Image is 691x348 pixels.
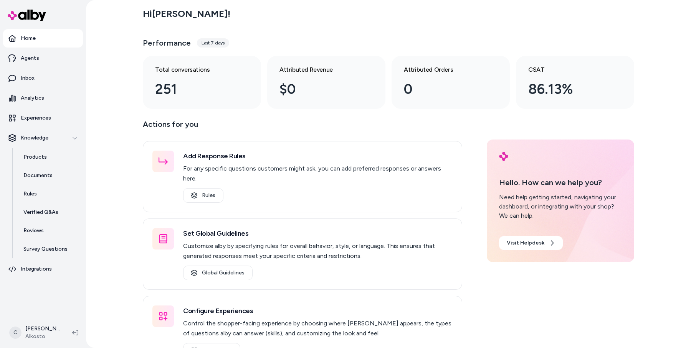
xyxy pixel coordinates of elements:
p: Experiences [21,114,51,122]
p: Agents [21,54,39,62]
p: Inbox [21,74,35,82]
button: Knowledge [3,129,83,147]
p: [PERSON_NAME] [25,325,60,333]
p: Products [23,153,47,161]
p: Verified Q&As [23,208,58,216]
h3: CSAT [528,65,610,74]
p: Documents [23,172,53,179]
p: Survey Questions [23,245,68,253]
a: Integrations [3,260,83,278]
p: For any specific questions customers might ask, you can add preferred responses or answers here. [183,164,453,184]
span: Alkosto [25,333,60,340]
a: Reviews [16,222,83,240]
a: Experiences [3,109,83,127]
p: Analytics [21,94,44,102]
a: Agents [3,49,83,67]
div: 0 [404,79,485,100]
p: Integrations [21,265,52,273]
div: Last 7 days [197,38,229,48]
a: Attributed Revenue $0 [267,56,385,109]
div: Need help getting started, navigating your dashboard, or integrating with your shop? We can help. [499,193,622,220]
h3: Configure Experiences [183,305,453,316]
h3: Add Response Rules [183,151,453,161]
h3: Total conversations [155,65,236,74]
a: Analytics [3,89,83,107]
h3: Set Global Guidelines [183,228,453,239]
img: alby Logo [8,10,46,21]
div: 86.13% [528,79,610,100]
h2: Hi [PERSON_NAME] ! [143,8,230,20]
p: Reviews [23,227,44,235]
a: Attributed Orders 0 [392,56,510,109]
div: 251 [155,79,236,100]
a: CSAT 86.13% [516,56,634,109]
p: Customize alby by specifying rules for overall behavior, style, or language. This ensures that ge... [183,241,453,261]
h3: Attributed Orders [404,65,485,74]
p: Actions for you [143,118,462,136]
p: Hello. How can we help you? [499,177,622,188]
button: C[PERSON_NAME]Alkosto [5,320,66,345]
a: Home [3,29,83,48]
a: Rules [183,188,223,203]
h3: Attributed Revenue [279,65,361,74]
a: Documents [16,166,83,185]
a: Global Guidelines [183,266,253,280]
p: Rules [23,190,37,198]
span: C [9,327,21,339]
a: Total conversations 251 [143,56,261,109]
h3: Performance [143,38,191,48]
a: Inbox [3,69,83,87]
a: Survey Questions [16,240,83,258]
div: $0 [279,79,361,100]
p: Control the shopper-facing experience by choosing where [PERSON_NAME] appears, the types of quest... [183,318,453,338]
a: Visit Helpdesk [499,236,563,250]
a: Verified Q&As [16,203,83,222]
a: Rules [16,185,83,203]
p: Knowledge [21,134,48,142]
a: Products [16,148,83,166]
img: alby Logo [499,152,508,161]
p: Home [21,34,36,42]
